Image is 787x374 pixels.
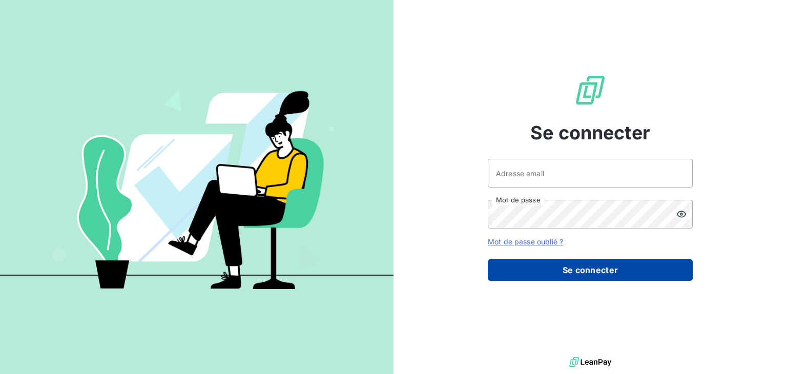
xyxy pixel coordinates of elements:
input: placeholder [488,159,693,188]
a: Mot de passe oublié ? [488,237,563,246]
button: Se connecter [488,259,693,281]
img: Logo LeanPay [574,74,607,107]
img: logo [569,355,611,370]
span: Se connecter [530,119,650,147]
